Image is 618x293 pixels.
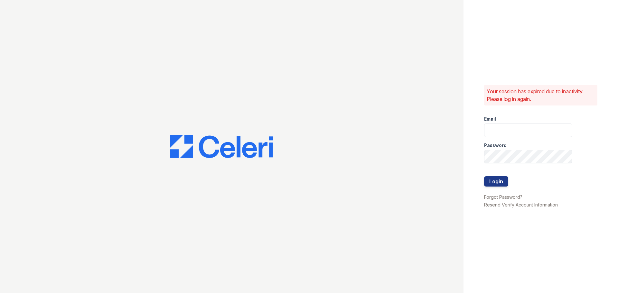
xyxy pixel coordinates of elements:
a: Forgot Password? [484,194,522,200]
p: Your session has expired due to inactivity. Please log in again. [487,87,595,103]
label: Password [484,142,507,149]
a: Resend Verify Account Information [484,202,558,207]
label: Email [484,116,496,122]
button: Login [484,176,508,187]
img: CE_Logo_Blue-a8612792a0a2168367f1c8372b55b34899dd931a85d93a1a3d3e32e68fde9ad4.png [170,135,273,158]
